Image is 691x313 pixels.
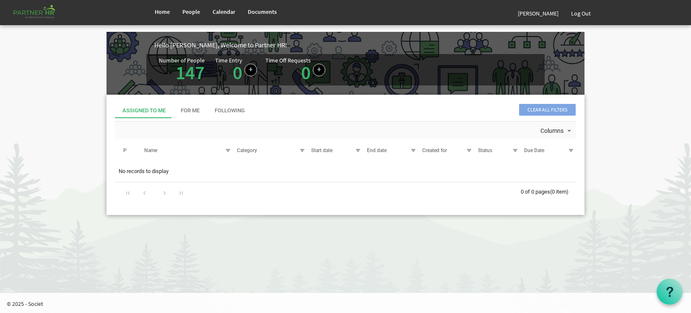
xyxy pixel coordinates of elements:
a: [PERSON_NAME] [512,2,565,25]
div: Number of time entries [215,57,265,82]
a: 0 [301,61,311,84]
span: Category [237,147,257,153]
div: Time Off Requests [265,57,311,63]
a: Log Out [565,2,597,25]
div: Columns [539,122,575,139]
span: Clear all filters [519,104,576,116]
div: Number of pending time-off requests [265,57,334,82]
span: Due Date [524,147,544,153]
span: Created for [422,147,447,153]
a: Create a new time off request [313,64,325,76]
td: No records to display [115,163,576,179]
span: Start date [311,147,333,153]
span: Status [478,147,492,153]
p: © 2025 - Societ [7,300,691,308]
div: Number of People [159,57,205,63]
div: Total number of active people in Partner HR [159,57,215,82]
div: Go to next page [159,186,170,198]
span: Documents [248,8,277,16]
span: Home [155,8,170,16]
div: Following [215,107,245,115]
div: Go to previous page [139,186,150,198]
a: 147 [176,61,205,84]
div: Time Entry [215,57,242,63]
a: Log hours [244,64,257,76]
div: Hello [PERSON_NAME], Welcome to Partner HR! [154,40,584,50]
div: 0 of 0 pages (0 item) [521,182,576,200]
span: End date [367,147,387,153]
a: 0 [233,61,242,84]
div: Assigned To Me [122,107,166,115]
button: Columns [539,126,575,137]
span: 0 of 0 pages [521,189,550,195]
div: Go to last page [175,186,187,198]
span: Calendar [213,8,235,16]
span: Name [144,147,157,153]
span: People [182,8,200,16]
span: (0 item) [550,189,569,195]
div: Go to first page [122,186,134,198]
span: P [123,147,127,153]
div: tab-header [115,103,576,118]
span: Columns [540,126,564,136]
div: For Me [181,107,200,115]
